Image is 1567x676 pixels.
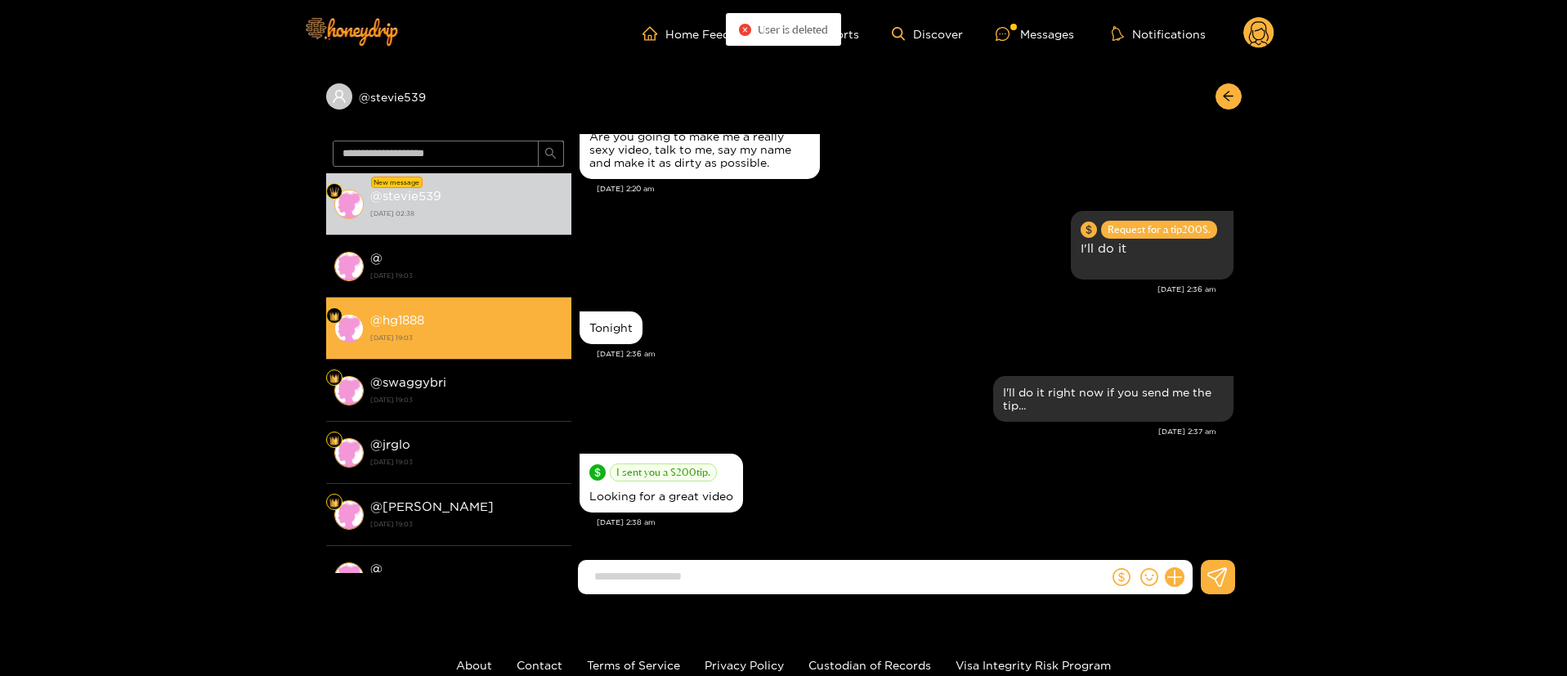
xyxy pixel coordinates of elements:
strong: @ [370,562,383,575]
a: Visa Integrity Risk Program [956,659,1111,671]
img: conversation [334,376,364,405]
strong: @ [PERSON_NAME] [370,499,494,513]
div: [DATE] 2:38 am [597,517,1233,528]
a: Privacy Policy [705,659,784,671]
img: Fan Level [329,498,339,508]
strong: [DATE] 19:03 [370,268,563,283]
div: Looking for a great video [589,490,733,503]
img: conversation [334,438,364,468]
button: search [538,141,564,167]
img: Fan Level [329,187,339,197]
div: Sep. 30, 2:36 am [1071,211,1233,280]
button: arrow-left [1216,83,1242,110]
a: Home Feed [642,26,730,41]
strong: [DATE] 19:03 [370,517,563,531]
strong: @ jrglo [370,437,410,451]
span: Request for a tip 200 $. [1101,221,1217,239]
strong: [DATE] 02:38 [370,206,563,221]
strong: [DATE] 19:03 [370,330,563,345]
span: I sent you a $ 200 tip. [610,463,717,481]
a: About [456,659,492,671]
img: Fan Level [329,374,339,383]
span: close-circle [739,24,751,36]
strong: @ [370,251,383,265]
div: Sep. 30, 2:37 am [993,376,1233,422]
strong: @ swaggybri [370,375,446,389]
strong: @ hg1888 [370,313,424,327]
div: @stevie539 [326,83,571,110]
div: Are you going to make me a really sexy video, talk to me, say my name and make it as dirty as pos... [589,130,810,169]
div: I'll do it right now if you send me the tip... [1003,386,1224,412]
div: [DATE] 2:20 am [597,183,1233,195]
img: conversation [334,562,364,592]
a: Terms of Service [587,659,680,671]
a: Custodian of Records [808,659,931,671]
div: [DATE] 2:37 am [580,426,1216,437]
p: I'll do it [1081,239,1224,257]
a: Contact [517,659,562,671]
strong: @ stevie539 [370,189,441,203]
img: Fan Level [329,436,339,445]
span: dollar [1113,568,1130,586]
div: [DATE] 2:36 am [597,348,1233,360]
div: [DATE] 2:36 am [580,284,1216,295]
div: Sep. 30, 2:38 am [580,454,743,513]
span: dollar-circle [589,464,606,481]
span: home [642,26,665,41]
span: User is deleted [758,23,828,36]
span: search [544,147,557,161]
span: smile [1140,568,1158,586]
button: Notifications [1107,25,1211,42]
img: conversation [334,314,364,343]
a: Discover [892,27,963,41]
img: Fan Level [329,311,339,321]
button: dollar [1109,565,1134,589]
img: conversation [334,500,364,530]
div: New message [371,177,423,188]
img: conversation [334,190,364,219]
span: arrow-left [1222,90,1234,104]
div: Sep. 30, 2:36 am [580,311,642,344]
img: conversation [334,252,364,281]
div: Messages [996,25,1074,43]
span: dollar-circle [1081,222,1097,238]
div: Tonight [589,321,633,334]
strong: [DATE] 19:03 [370,454,563,469]
span: user [332,89,347,104]
div: Sep. 30, 2:20 am [580,120,820,179]
strong: [DATE] 19:03 [370,392,563,407]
